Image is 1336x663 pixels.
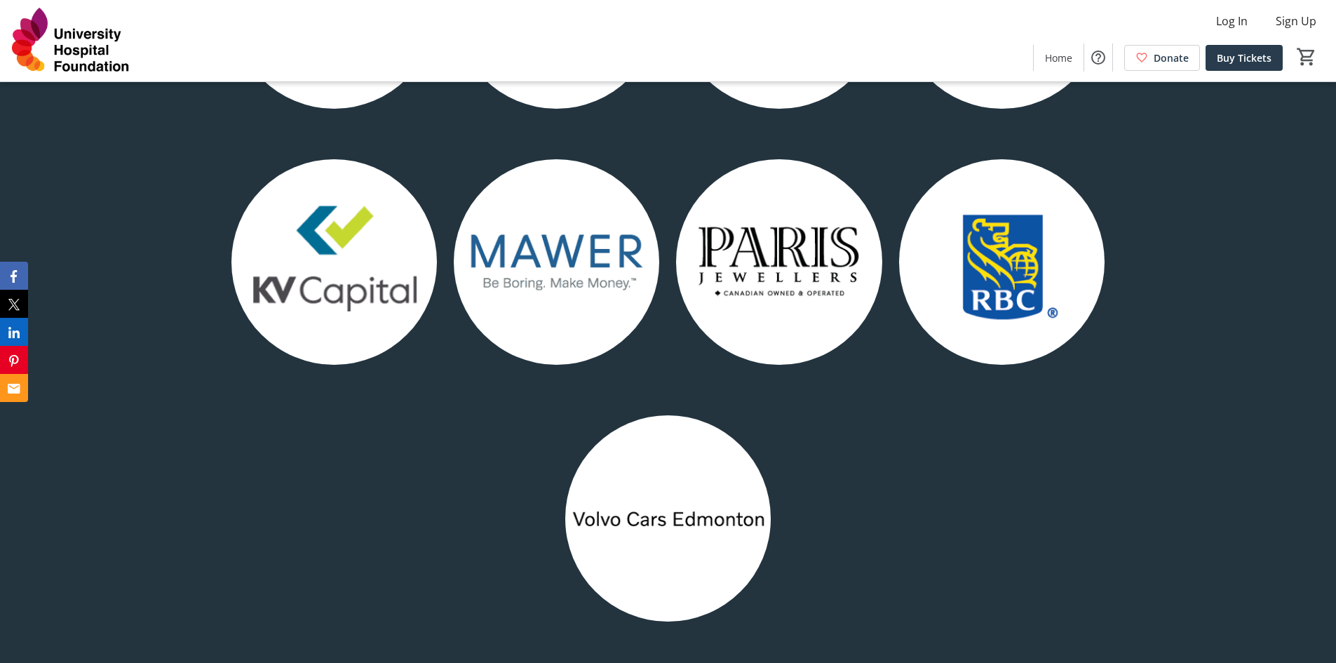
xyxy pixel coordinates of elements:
a: Buy Tickets [1206,45,1283,71]
span: Log In [1216,13,1248,29]
img: University Hospital Foundation's Logo [8,6,133,76]
span: Buy Tickets [1217,51,1271,65]
img: logo [231,159,437,365]
img: logo [454,159,659,365]
span: Donate [1154,51,1189,65]
img: logo [565,415,771,621]
span: Sign Up [1276,13,1316,29]
a: Donate [1124,45,1200,71]
button: Cart [1294,44,1319,69]
img: logo [676,159,882,365]
button: Help [1084,43,1112,72]
img: logo [899,159,1105,365]
button: Log In [1205,10,1259,32]
button: Sign Up [1264,10,1328,32]
a: Home [1034,45,1084,71]
span: Home [1045,51,1072,65]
